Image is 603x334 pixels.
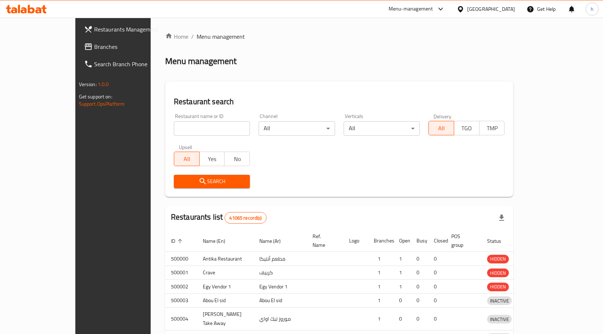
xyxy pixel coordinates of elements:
h2: Restaurants list [171,212,267,224]
td: 0 [411,308,428,330]
div: Export file [493,209,510,227]
span: Restaurants Management [94,25,170,34]
td: 1 [368,266,393,280]
td: 1 [368,293,393,308]
span: Menu management [197,32,245,41]
span: 1.0.0 [98,80,109,89]
input: Search for restaurant name or ID.. [174,121,250,136]
a: Restaurants Management [78,21,176,38]
span: No [227,154,247,164]
td: 1 [393,280,411,294]
span: Search [180,177,244,186]
span: POS group [451,232,473,249]
span: All [177,154,197,164]
h2: Menu management [165,55,236,67]
span: 41065 record(s) [225,215,266,221]
td: 0 [428,280,445,294]
span: HIDDEN [487,283,509,291]
td: 0 [428,252,445,266]
div: INACTIVE [487,296,512,305]
span: INACTIVE [487,297,512,305]
td: Abou El sid [197,293,254,308]
span: Version: [79,80,97,89]
span: ID [171,237,185,245]
td: 0 [428,266,445,280]
button: All [174,152,200,166]
th: Busy [411,230,428,252]
span: Branches [94,42,170,51]
span: INACTIVE [487,315,512,324]
td: كرييف [254,266,307,280]
td: Abou El sid [254,293,307,308]
div: All [259,121,335,136]
button: No [224,152,250,166]
td: 0 [411,252,428,266]
nav: breadcrumb [165,32,514,41]
td: 500000 [165,252,197,266]
span: Name (En) [203,237,235,245]
span: Name (Ar) [259,237,290,245]
span: Get support on: [79,92,112,101]
td: 500004 [165,308,197,330]
button: All [428,121,454,135]
td: 0 [428,293,445,308]
span: Yes [202,154,222,164]
th: Logo [343,230,368,252]
td: 0 [393,293,411,308]
span: Status [487,237,511,245]
td: موروز تيك اواي [254,308,307,330]
td: Egy Vendor 1 [197,280,254,294]
div: All [344,121,420,136]
td: 0 [393,308,411,330]
div: [GEOGRAPHIC_DATA] [467,5,515,13]
td: 500003 [165,293,197,308]
div: Menu-management [389,5,433,13]
td: 1 [393,252,411,266]
td: 0 [411,293,428,308]
th: Open [393,230,411,252]
button: Yes [199,152,225,166]
button: Search [174,175,250,188]
li: / [191,32,194,41]
div: Total records count [225,212,266,224]
label: Delivery [434,114,452,119]
td: Egy Vendor 1 [254,280,307,294]
a: Search Branch Phone [78,55,176,73]
a: Support.OpsPlatform [79,99,125,109]
a: Home [165,32,188,41]
td: 1 [368,308,393,330]
span: HIDDEN [487,255,509,263]
h2: Restaurant search [174,96,505,107]
td: مطعم أنتيكا [254,252,307,266]
td: Antika Restaurant [197,252,254,266]
td: 500001 [165,266,197,280]
span: h [591,5,594,13]
span: Ref. Name [313,232,335,249]
th: Closed [428,230,445,252]
td: 500002 [165,280,197,294]
span: Search Branch Phone [94,60,170,68]
label: Upsell [179,144,192,149]
span: HIDDEN [487,269,509,277]
span: TMP [482,123,502,134]
button: TMP [479,121,505,135]
td: 0 [411,280,428,294]
td: 1 [368,252,393,266]
a: Branches [78,38,176,55]
td: [PERSON_NAME] Take Away [197,308,254,330]
td: Crave [197,266,254,280]
td: 0 [411,266,428,280]
td: 1 [393,266,411,280]
th: Branches [368,230,393,252]
span: All [432,123,451,134]
button: TGO [454,121,480,135]
td: 0 [428,308,445,330]
td: 1 [368,280,393,294]
span: TGO [457,123,477,134]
